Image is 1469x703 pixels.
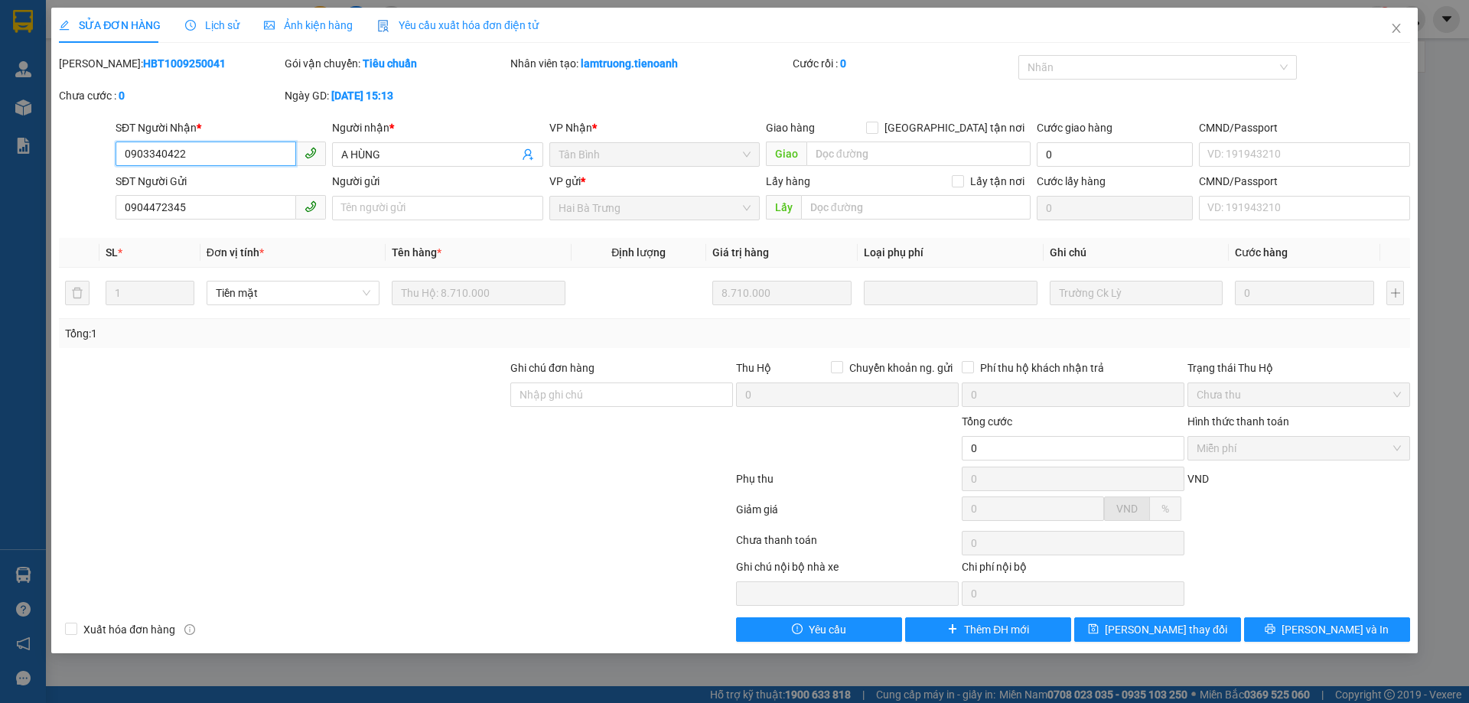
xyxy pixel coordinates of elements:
[1116,503,1138,515] span: VND
[1235,246,1288,259] span: Cước hàng
[264,20,275,31] span: picture
[377,20,389,32] img: icon
[611,246,666,259] span: Định lượng
[1037,142,1193,167] input: Cước giao hàng
[1105,621,1227,638] span: [PERSON_NAME] thay đổi
[1375,8,1418,50] button: Close
[736,362,771,374] span: Thu Hộ
[77,621,181,638] span: Xuất hóa đơn hàng
[207,246,264,259] span: Đơn vị tính
[549,173,760,190] div: VP gửi
[766,142,806,166] span: Giao
[840,57,846,70] b: 0
[392,246,441,259] span: Tên hàng
[510,382,733,407] input: Ghi chú đơn hàng
[1199,173,1409,190] div: CMND/Passport
[119,90,125,102] b: 0
[581,57,678,70] b: lamtruong.tienoanh
[843,360,959,376] span: Chuyển khoản ng. gửi
[59,55,282,72] div: [PERSON_NAME]:
[712,246,769,259] span: Giá trị hàng
[766,122,815,134] span: Giao hàng
[1187,473,1209,485] span: VND
[59,87,282,104] div: Chưa cước :
[59,20,70,31] span: edit
[1199,119,1409,136] div: CMND/Passport
[65,281,90,305] button: delete
[1386,281,1403,305] button: plus
[1197,437,1401,460] span: Miễn phí
[1037,175,1106,187] label: Cước lấy hàng
[65,325,567,342] div: Tổng: 1
[974,360,1110,376] span: Phí thu hộ khách nhận trả
[793,55,1015,72] div: Cước rồi :
[1390,22,1402,34] span: close
[559,143,751,166] span: Tân Bình
[1044,238,1229,268] th: Ghi chú
[766,175,810,187] span: Lấy hàng
[143,57,226,70] b: HBT1009250041
[905,617,1071,642] button: plusThêm ĐH mới
[1161,503,1169,515] span: %
[1244,617,1410,642] button: printer[PERSON_NAME] và In
[305,200,317,213] span: phone
[858,238,1043,268] th: Loại phụ phí
[962,558,1184,581] div: Chi phí nội bộ
[285,55,507,72] div: Gói vận chuyển:
[964,621,1029,638] span: Thêm ĐH mới
[809,621,846,638] span: Yêu cầu
[736,558,959,581] div: Ghi chú nội bộ nhà xe
[264,19,353,31] span: Ảnh kiện hàng
[510,362,594,374] label: Ghi chú đơn hàng
[734,501,960,528] div: Giảm giá
[734,470,960,497] div: Phụ thu
[522,148,534,161] span: user-add
[878,119,1031,136] span: [GEOGRAPHIC_DATA] tận nơi
[1037,122,1112,134] label: Cước giao hàng
[559,197,751,220] span: Hai Bà Trưng
[962,415,1012,428] span: Tổng cước
[734,532,960,558] div: Chưa thanh toán
[964,173,1031,190] span: Lấy tận nơi
[59,19,161,31] span: SỬA ĐƠN HÀNG
[1235,281,1374,305] input: 0
[331,90,393,102] b: [DATE] 15:13
[377,19,539,31] span: Yêu cầu xuất hóa đơn điện tử
[1050,281,1223,305] input: Ghi Chú
[1088,623,1099,636] span: save
[766,195,801,220] span: Lấy
[185,19,239,31] span: Lịch sử
[1074,617,1240,642] button: save[PERSON_NAME] thay đổi
[549,122,592,134] span: VP Nhận
[712,281,852,305] input: 0
[184,624,195,635] span: info-circle
[392,281,565,305] input: VD: Bàn, Ghế
[332,173,542,190] div: Người gửi
[806,142,1031,166] input: Dọc đường
[116,119,326,136] div: SĐT Người Nhận
[1187,415,1289,428] label: Hình thức thanh toán
[305,147,317,159] span: phone
[1197,383,1401,406] span: Chưa thu
[285,87,507,104] div: Ngày GD:
[185,20,196,31] span: clock-circle
[363,57,417,70] b: Tiêu chuẩn
[947,623,958,636] span: plus
[1265,623,1275,636] span: printer
[1282,621,1389,638] span: [PERSON_NAME] và In
[332,119,542,136] div: Người nhận
[736,617,902,642] button: exclamation-circleYêu cầu
[801,195,1031,220] input: Dọc đường
[510,55,790,72] div: Nhân viên tạo:
[1037,196,1193,220] input: Cước lấy hàng
[216,282,370,304] span: Tiền mặt
[106,246,118,259] span: SL
[116,173,326,190] div: SĐT Người Gửi
[792,623,803,636] span: exclamation-circle
[1187,360,1410,376] div: Trạng thái Thu Hộ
